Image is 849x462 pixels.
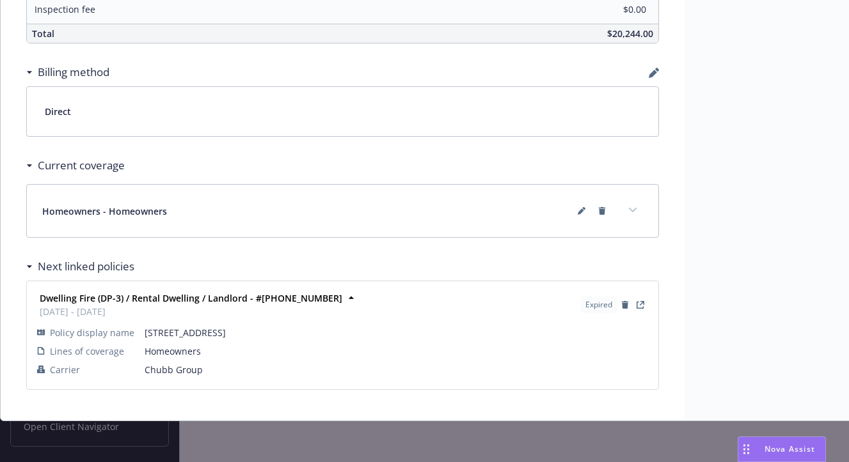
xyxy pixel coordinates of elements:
[633,297,648,312] a: View Policy
[145,344,648,358] span: Homeowners
[607,27,653,40] span: $20,244.00
[38,157,125,174] h3: Current coverage
[26,157,125,174] div: Current coverage
[26,64,109,81] div: Billing method
[145,363,648,376] span: Chubb Group
[50,363,80,376] span: Carrier
[27,87,658,136] div: Direct
[42,204,167,218] span: Homeowners - Homeowners
[27,185,658,237] div: Homeowners - Homeownersexpand content
[50,344,124,358] span: Lines of coverage
[50,326,134,339] span: Policy display name
[38,258,134,275] h3: Next linked policies
[145,326,648,339] span: [STREET_ADDRESS]
[738,437,754,461] div: Drag to move
[32,27,54,40] span: Total
[40,292,342,304] strong: Dwelling Fire (DP-3) / Rental Dwelling / Landlord - #[PHONE_NUMBER]
[738,436,826,462] button: Nova Assist
[765,443,815,454] span: Nova Assist
[585,299,612,311] span: Expired
[35,3,95,15] span: Inspection fee
[26,258,134,275] div: Next linked policies
[623,200,643,220] button: expand content
[38,64,109,81] h3: Billing method
[40,305,342,318] span: [DATE] - [DATE]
